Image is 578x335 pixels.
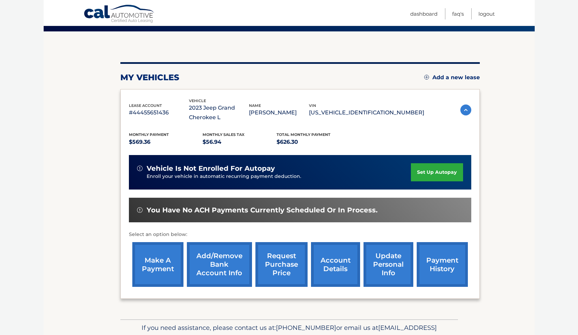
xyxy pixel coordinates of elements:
[277,137,351,147] p: $626.30
[84,4,155,24] a: Cal Automotive
[129,103,162,108] span: lease account
[249,108,309,117] p: [PERSON_NAME]
[137,166,143,171] img: alert-white.svg
[276,324,336,332] span: [PHONE_NUMBER]
[417,242,468,287] a: payment history
[460,104,471,115] img: accordion-active.svg
[132,242,183,287] a: make a payment
[249,103,261,108] span: name
[410,8,438,19] a: Dashboard
[129,132,169,137] span: Monthly Payment
[309,103,316,108] span: vin
[478,8,495,19] a: Logout
[129,231,471,239] p: Select an option below:
[187,242,252,287] a: Add/Remove bank account info
[189,98,206,103] span: vehicle
[203,137,277,147] p: $56.94
[452,8,464,19] a: FAQ's
[309,108,424,117] p: [US_VEHICLE_IDENTIFICATION_NUMBER]
[129,137,203,147] p: $569.36
[424,74,480,81] a: Add a new lease
[203,132,244,137] span: Monthly sales Tax
[147,164,275,173] span: vehicle is not enrolled for autopay
[189,103,249,122] p: 2023 Jeep Grand Cherokee L
[364,242,413,287] a: update personal info
[137,207,143,213] img: alert-white.svg
[129,108,189,117] p: #44455651436
[311,242,360,287] a: account details
[147,206,377,214] span: You have no ACH payments currently scheduled or in process.
[255,242,308,287] a: request purchase price
[147,173,411,180] p: Enroll your vehicle in automatic recurring payment deduction.
[411,163,463,181] a: set up autopay
[424,75,429,80] img: add.svg
[120,72,179,83] h2: my vehicles
[277,132,330,137] span: Total Monthly Payment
